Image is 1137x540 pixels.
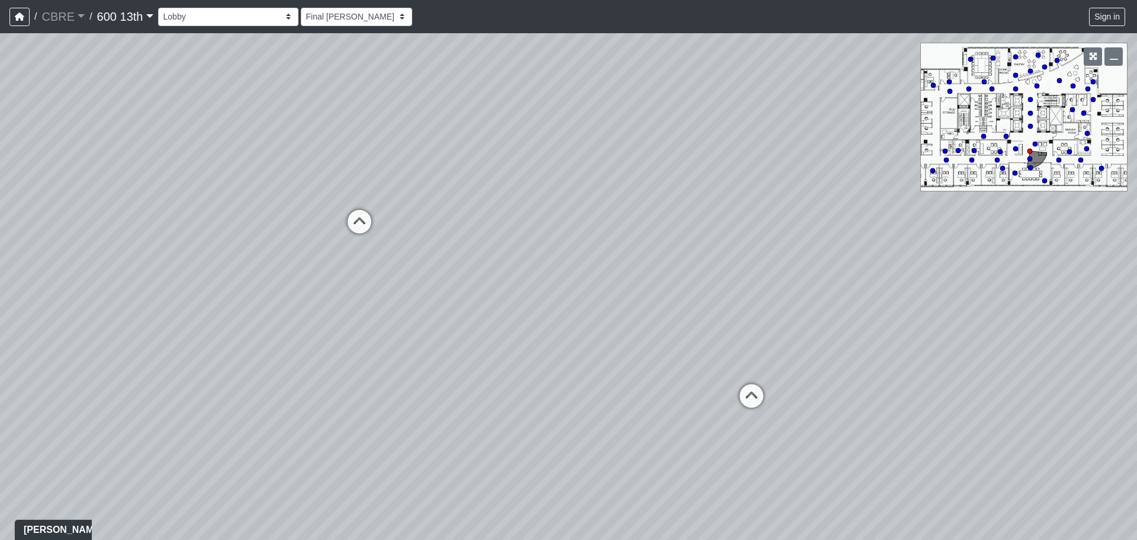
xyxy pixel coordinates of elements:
a: 600 13th [97,5,153,28]
iframe: Ybug feedback widget [9,516,92,540]
span: / [85,5,97,28]
a: CBRE [41,5,85,28]
span: / [30,5,41,28]
button: [PERSON_NAME] [6,4,103,24]
button: Sign in [1089,8,1125,26]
